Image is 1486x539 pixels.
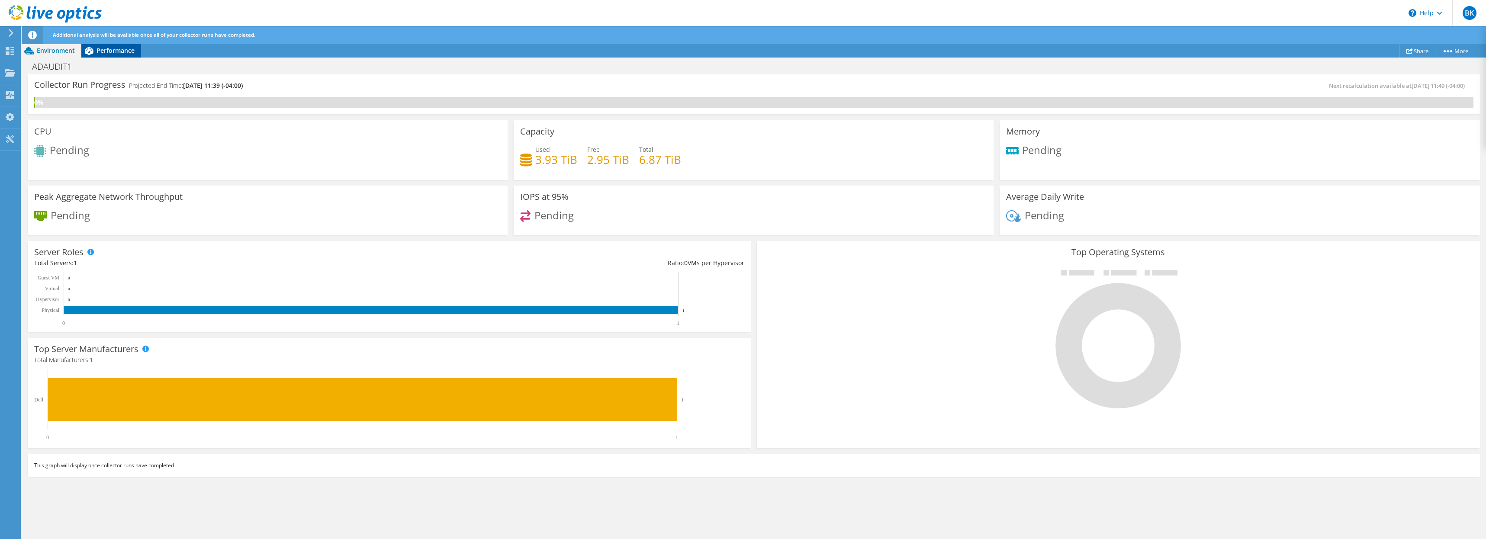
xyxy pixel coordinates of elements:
h4: Total Manufacturers: [34,355,744,365]
svg: \n [1409,9,1416,17]
text: 1 [682,308,685,313]
h3: Average Daily Write [1006,192,1084,202]
h3: IOPS at 95% [520,192,569,202]
div: 0% [34,98,35,107]
h1: ADAUDIT1 [28,62,85,71]
h3: Peak Aggregate Network Throughput [34,192,183,202]
span: Additional analysis will be available once all of your collector runs have completed. [53,31,255,38]
h4: Projected End Time: [129,81,243,90]
a: Share [1399,44,1435,58]
h3: Server Roles [34,247,84,257]
span: Free [587,145,600,154]
h4: 2.95 TiB [587,155,629,164]
a: More [1435,44,1475,58]
span: Pending [50,143,89,157]
h3: Top Server Manufacturers [34,344,138,354]
span: Next recalculation available at [1329,82,1469,90]
div: This graph will display once collector runs have completed [28,454,1480,477]
h3: Capacity [520,127,554,136]
text: Dell [34,397,43,403]
span: BK [1463,6,1476,20]
text: 1 [677,320,679,326]
text: 0 [68,287,70,291]
text: 1 [675,434,678,440]
div: Ratio: VMs per Hypervisor [389,258,744,268]
span: Performance [96,46,135,55]
text: Hypervisor [36,296,59,302]
text: 0 [68,276,70,280]
span: [DATE] 11:39 (-04:00) [183,81,243,90]
text: Guest VM [38,275,59,281]
h3: CPU [34,127,51,136]
span: Pending [1025,208,1064,222]
h4: 6.87 TiB [639,155,681,164]
span: Pending [534,208,574,222]
span: 0 [684,259,688,267]
span: Pending [51,208,90,222]
text: Virtual [45,286,60,292]
h4: 3.93 TiB [535,155,577,164]
span: Environment [37,46,75,55]
div: Total Servers: [34,258,389,268]
h3: Memory [1006,127,1040,136]
span: [DATE] 11:49 (-04:00) [1412,82,1465,90]
text: Physical [42,307,59,313]
span: Used [535,145,550,154]
h3: Top Operating Systems [763,247,1473,257]
span: 1 [90,356,93,364]
text: 0 [46,434,49,440]
span: 1 [74,259,77,267]
span: Pending [1022,142,1061,157]
span: Total [639,145,653,154]
text: 0 [68,298,70,302]
text: 1 [681,397,684,402]
text: 0 [62,320,65,326]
